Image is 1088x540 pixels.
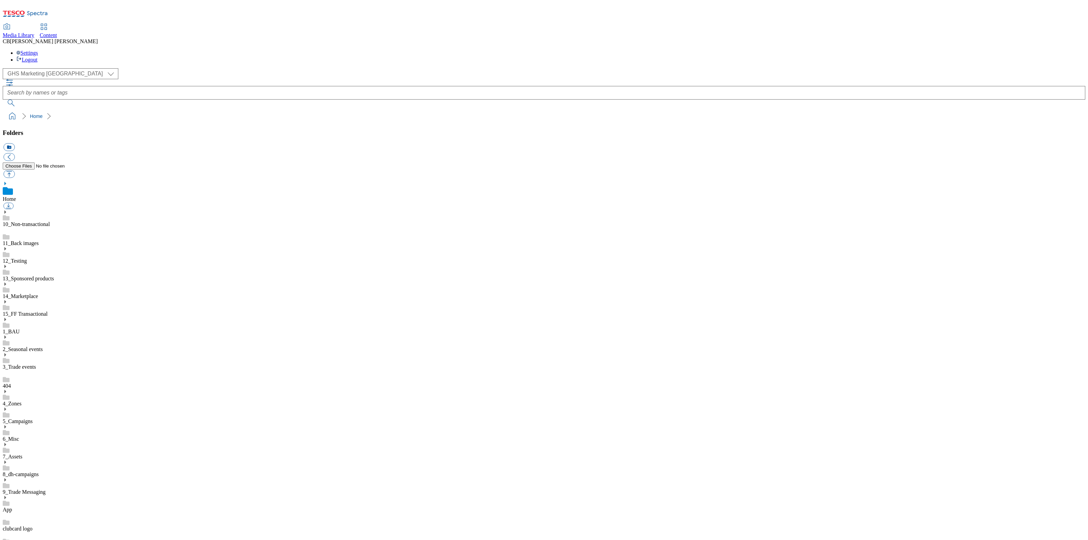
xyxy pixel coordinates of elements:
[3,293,38,299] a: 14_Marketplace
[3,346,43,352] a: 2_Seasonal events
[3,38,10,44] span: CB
[3,383,11,389] a: 404
[3,489,46,495] a: 9_Trade Messaging
[3,526,33,532] a: clubcard logo
[3,110,1085,123] nav: breadcrumb
[3,32,34,38] span: Media Library
[30,114,42,119] a: Home
[3,364,36,370] a: 3_Trade events
[3,129,1085,137] h3: Folders
[3,471,39,477] a: 8_dh-campaigns
[3,24,34,38] a: Media Library
[10,38,98,44] span: [PERSON_NAME] [PERSON_NAME]
[3,240,39,246] a: 11_Back images
[3,196,16,202] a: Home
[3,418,33,424] a: 5_Campaigns
[3,329,20,334] a: 1_BAU
[40,24,57,38] a: Content
[3,276,54,281] a: 13_Sponsored products
[3,507,12,512] a: App
[3,221,50,227] a: 10_Non-transactional
[3,401,21,406] a: 4_Zones
[3,258,27,264] a: 12_Testing
[3,311,48,317] a: 15_FF Transactional
[3,86,1085,100] input: Search by names or tags
[40,32,57,38] span: Content
[7,111,18,122] a: home
[16,50,38,56] a: Settings
[3,454,22,459] a: 7_Assets
[3,436,19,442] a: 6_Misc
[16,57,37,63] a: Logout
